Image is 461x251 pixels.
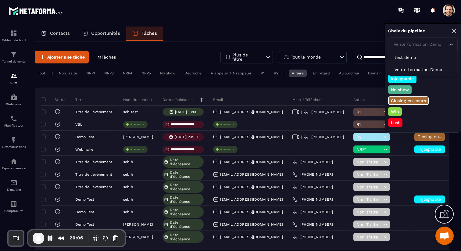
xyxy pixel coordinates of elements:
p: Demo Test [75,210,94,214]
a: Opportunités [76,27,126,41]
p: Non traité [390,65,413,71]
a: automationsautomationsWebinaire [2,89,26,110]
p: Comptabilité [2,209,26,213]
p: Choix de phase [388,55,458,60]
span: Date d’échéance [170,183,202,191]
a: automationsautomationsEspace membre [2,153,26,174]
p: VSL [75,122,82,127]
span: Non Traité [356,185,382,189]
p: À associe [220,147,234,152]
p: [DATE] 13:00 [175,110,197,114]
p: Planificateur [2,124,26,127]
div: NRP5 [138,70,154,77]
p: Demo Test [75,135,94,139]
span: Date d’échéance [170,158,202,166]
a: [PHONE_NUMBER] [292,210,333,214]
img: formation [10,72,17,80]
span: Closing en cours [417,134,452,139]
p: No show [390,87,410,93]
span: Date d’échéance [170,170,202,179]
p: Titre de l'événement [75,110,112,114]
p: Demo Test [75,197,94,202]
p: Lost [390,120,401,126]
p: Titre [75,97,84,102]
span: | [301,135,302,139]
p: À associe [130,122,145,127]
p: À associe [220,122,234,127]
p: Espace membre [2,167,26,170]
div: Décroché [181,70,205,77]
a: [PHONE_NUMBER] [292,197,333,202]
p: Date d’échéance [163,97,193,102]
a: emailemailE-mailing [2,174,26,196]
a: accountantaccountantComptabilité [2,196,26,217]
a: Ouvrir le chat [435,227,454,245]
div: R1 [258,70,268,77]
p: Titre de l'événement [75,172,112,177]
span: Date d’échéance [170,195,202,204]
p: seb h [123,197,133,202]
img: automations [10,136,17,144]
img: formation [10,51,17,58]
div: A appeler / A rappeler [208,70,255,77]
div: Non Traité [56,70,80,77]
span: Ajouter une tâche [47,54,85,60]
p: CRM [2,81,26,84]
a: [PHONE_NUMBER] [303,109,344,114]
a: schedulerschedulerPlanificateur [2,110,26,132]
a: Tâches [126,27,163,41]
p: seb h [123,172,133,177]
a: [PHONE_NUMBER] [292,185,333,189]
p: Statut [42,97,66,102]
p: Tableau de bord [2,38,26,42]
p: 11 [98,54,116,60]
p: Demo Test [75,222,94,227]
p: Tunnel de vente [2,60,26,63]
p: | [52,71,53,75]
div: Search for option [388,38,458,52]
p: Nom du contact [123,97,152,102]
div: À faire [289,70,307,77]
span: Non Traité [356,210,382,214]
p: Titre de l'événement [75,160,112,164]
button: Ajouter une tâche [35,51,89,63]
span: | [301,110,302,114]
p: Closing en cours [390,98,427,104]
p: Action [353,97,365,102]
div: En retard [310,70,333,77]
img: logo [9,5,63,16]
span: R1 [356,122,382,127]
p: [PERSON_NAME] [123,135,153,139]
span: R1 [356,109,382,114]
div: R2 [271,70,281,77]
a: Contacts [35,27,76,41]
img: scheduler [10,115,17,122]
p: Automatisations [2,145,26,149]
div: Demain [365,70,384,77]
a: formationformationTunnel de vente [2,46,26,68]
div: NRP3 [101,70,117,77]
img: accountant [10,200,17,208]
span: NRP1 [356,147,382,152]
span: Date d’échéance [170,220,202,229]
div: Tout [35,70,48,77]
p: injoignable [390,76,415,82]
span: Non Traité [356,172,382,177]
span: injoignable [418,147,441,152]
span: Date d’échéance [170,233,202,241]
p: Tout le monde [291,55,321,59]
a: [PHONE_NUMBER] [303,134,344,139]
p: | [284,71,286,75]
p: seb test [123,110,138,114]
span: R2 [356,134,382,139]
img: formation [10,30,17,37]
img: email [10,179,17,186]
p: Webinaire [75,147,93,152]
p: Email [213,97,223,102]
span: Date d’échéance [170,208,202,216]
p: Meet / Téléphone [292,97,323,102]
span: Non Traité [356,235,382,239]
img: automations [10,94,17,101]
a: [PHONE_NUMBER] [292,222,333,227]
input: Search for option [392,41,448,48]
